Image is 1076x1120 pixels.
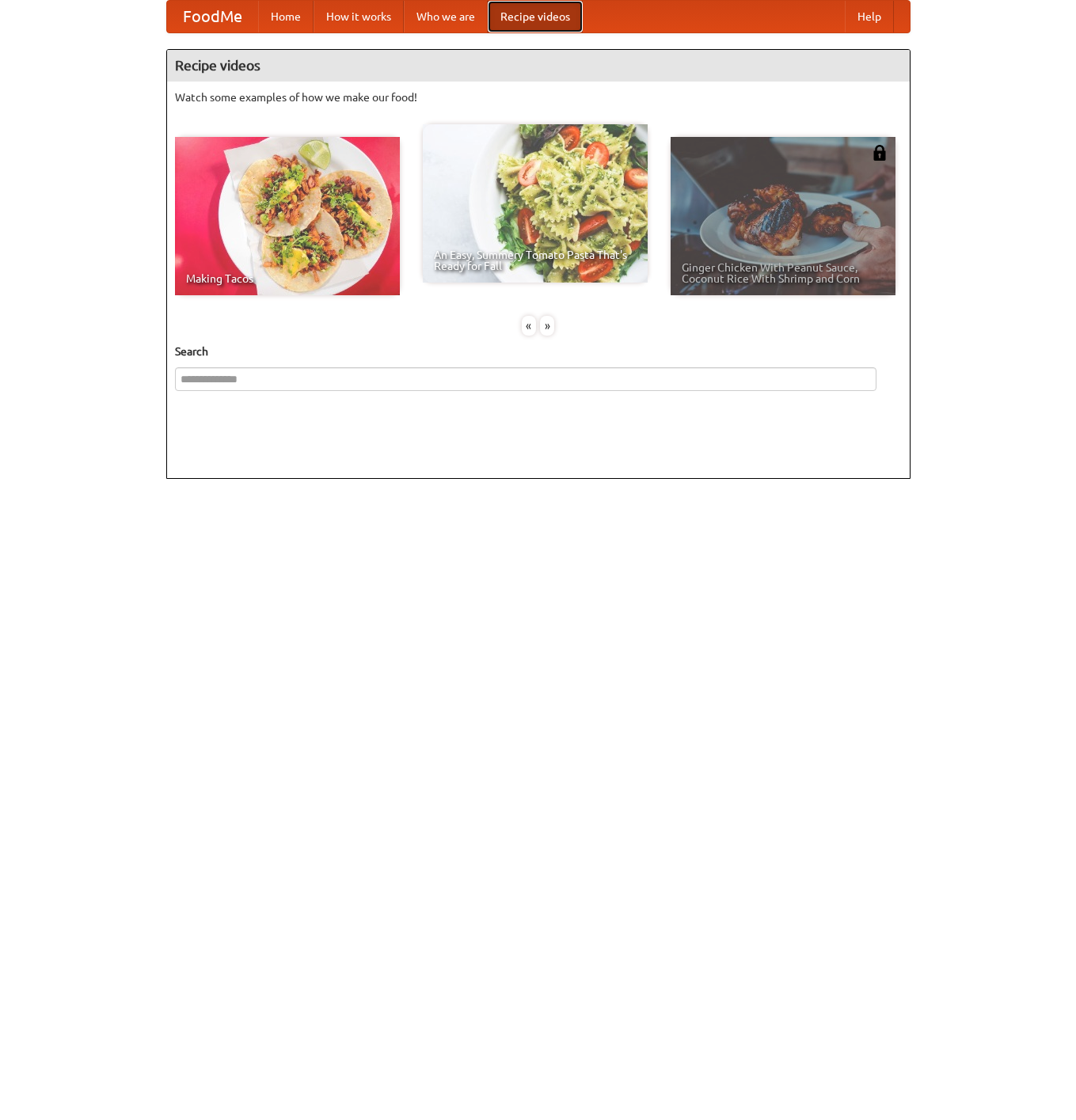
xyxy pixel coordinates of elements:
span: An Easy, Summery Tomato Pasta That's Ready for Fall [434,249,637,271]
a: Making Tacos [175,137,400,295]
a: FoodMe [167,1,258,32]
a: An Easy, Summery Tomato Pasta That's Ready for Fall [423,124,648,283]
span: Making Tacos [186,273,389,284]
a: How it works [314,1,404,32]
a: Help [845,1,894,32]
h5: Search [175,344,902,359]
img: 483408.png [872,145,888,161]
a: Home [258,1,314,32]
div: » [540,316,554,336]
a: Recipe videos [488,1,583,32]
div: « [522,316,536,336]
a: Who we are [404,1,488,32]
h4: Recipe videos [167,50,910,82]
p: Watch some examples of how we make our food! [175,89,902,105]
